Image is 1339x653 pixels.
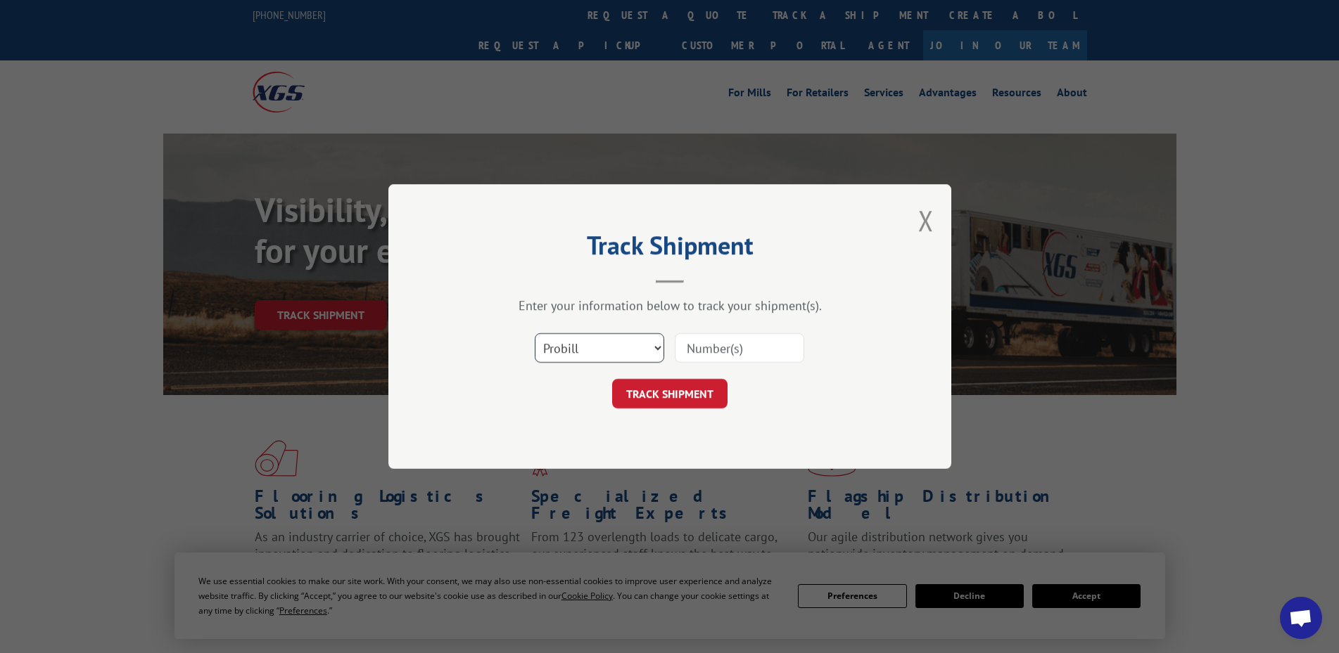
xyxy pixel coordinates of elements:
input: Number(s) [675,333,804,363]
div: Enter your information below to track your shipment(s). [459,297,881,313]
button: Close modal [918,202,934,239]
div: Open chat [1280,597,1322,639]
h2: Track Shipment [459,235,881,262]
button: TRACK SHIPMENT [612,379,728,408]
